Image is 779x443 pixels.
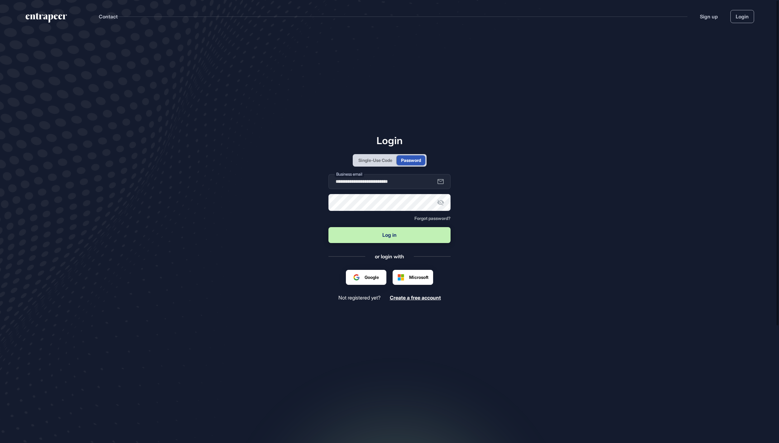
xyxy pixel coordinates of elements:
button: Contact [99,12,118,21]
button: Log in [328,227,451,243]
div: or login with [375,253,404,260]
div: Password [401,157,421,163]
a: Sign up [700,13,718,20]
a: entrapeer-logo [25,13,68,25]
span: Microsoft [409,274,428,280]
span: Forgot password? [414,216,451,221]
h1: Login [328,134,451,146]
a: Forgot password? [414,216,451,221]
label: Business email [335,171,364,177]
a: Login [730,10,754,23]
span: Not registered yet? [338,295,380,301]
div: Single-Use Code [358,157,392,163]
